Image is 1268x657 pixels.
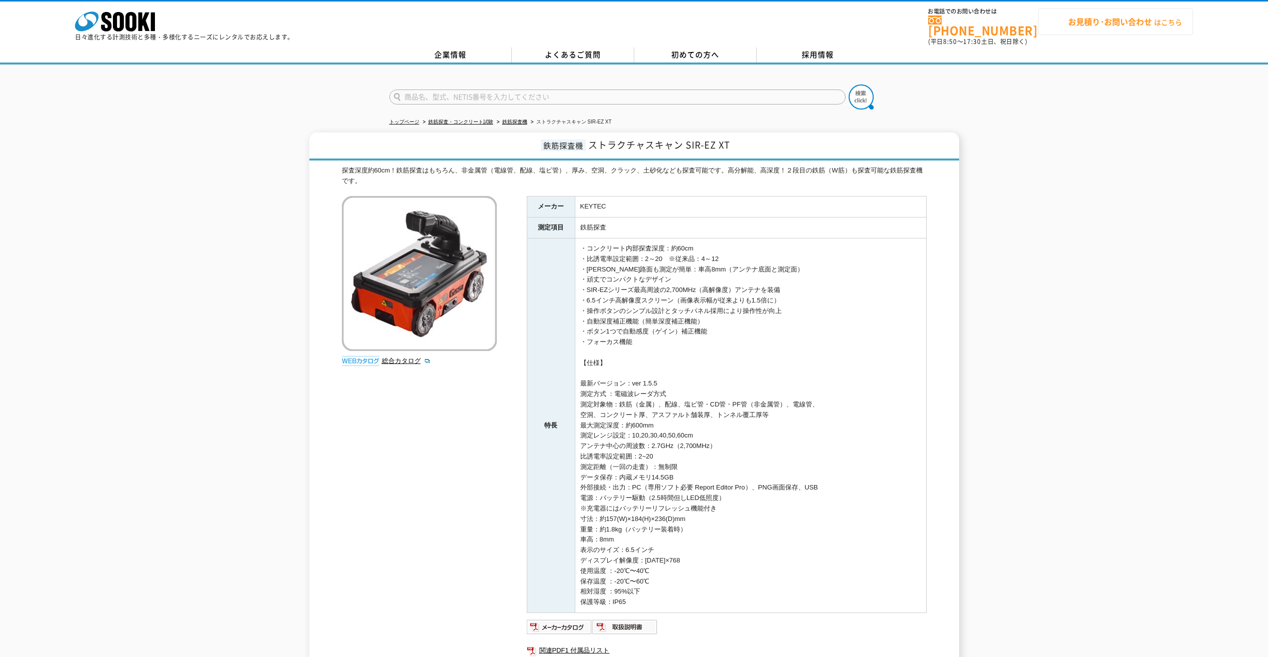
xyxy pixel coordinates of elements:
[928,8,1038,14] span: お電話でのお問い合わせは
[512,47,634,62] a: よくあるご質問
[527,196,575,217] th: メーカー
[592,619,658,635] img: 取扱説明書
[502,119,527,124] a: 鉄筋探査機
[849,84,874,109] img: btn_search.png
[1068,15,1152,27] strong: お見積り･お問い合わせ
[592,625,658,633] a: 取扱説明書
[575,238,926,613] td: ・コンクリート内部探査深度：約60cm ・比誘電率設定範囲：2～20 ※従来品：4～12 ・[PERSON_NAME]路面も測定が簡単：車高8mm（アンテナ底面と測定面） ・頑丈でコンパクトなデ...
[757,47,879,62] a: 採用情報
[1048,14,1182,29] span: はこちら
[575,217,926,238] td: 鉄筋探査
[342,356,379,366] img: webカタログ
[588,138,730,151] span: ストラクチャスキャン SIR-EZ XT
[342,196,497,351] img: ストラクチャスキャン SIR-EZ XT
[389,89,846,104] input: 商品名、型式、NETIS番号を入力してください
[527,217,575,238] th: 測定項目
[342,165,927,186] div: 探査深度約60cm！鉄筋探査はもちろん、非金属管（電線管、配線、塩ビ管）、厚み、空洞、クラック、土砂化なども探査可能です。高分解能、高深度！２段目の鉄筋（W筋）も探査可能な鉄筋探査機です。
[527,619,592,635] img: メーカーカタログ
[428,119,493,124] a: 鉄筋探査・コンクリート試験
[389,119,419,124] a: トップページ
[527,238,575,613] th: 特長
[928,15,1038,36] a: [PHONE_NUMBER]
[75,34,294,40] p: 日々進化する計測技術と多種・多様化するニーズにレンタルでお応えします。
[963,37,981,46] span: 17:30
[529,117,612,127] li: ストラクチャスキャン SIR-EZ XT
[541,139,586,151] span: 鉄筋探査機
[928,37,1027,46] span: (平日 ～ 土日、祝日除く)
[389,47,512,62] a: 企業情報
[527,625,592,633] a: メーカーカタログ
[1038,8,1193,35] a: お見積り･お問い合わせはこちら
[382,357,431,364] a: 総合カタログ
[527,644,927,657] a: 関連PDF1 付属品リスト
[575,196,926,217] td: KEYTEC
[634,47,757,62] a: 初めての方へ
[671,49,719,60] span: 初めての方へ
[943,37,957,46] span: 8:50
